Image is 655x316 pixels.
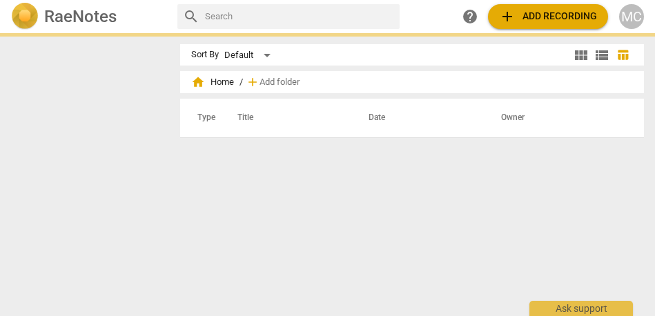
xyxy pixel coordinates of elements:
button: MC [619,4,644,29]
img: Logo [11,3,39,30]
span: table_chart [616,48,629,61]
th: Type [186,99,221,137]
input: Search [205,6,394,28]
button: Tile view [571,45,592,66]
span: help [462,8,478,25]
span: home [191,75,205,89]
span: view_module [573,47,589,63]
span: Home [191,75,234,89]
button: Upload [488,4,608,29]
th: Date [352,99,485,137]
span: view_list [594,47,610,63]
h2: RaeNotes [44,7,117,26]
a: Help [458,4,482,29]
span: add [499,8,516,25]
span: / [239,77,243,88]
th: Owner [485,99,629,137]
div: Sort By [191,50,219,60]
th: Title [221,99,352,137]
button: Table view [612,45,633,66]
span: search [183,8,199,25]
button: List view [592,45,612,66]
a: LogoRaeNotes [11,3,166,30]
span: add [246,75,260,89]
span: Add folder [260,77,300,88]
div: Ask support [529,301,633,316]
div: Default [224,44,275,66]
span: Add recording [499,8,597,25]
